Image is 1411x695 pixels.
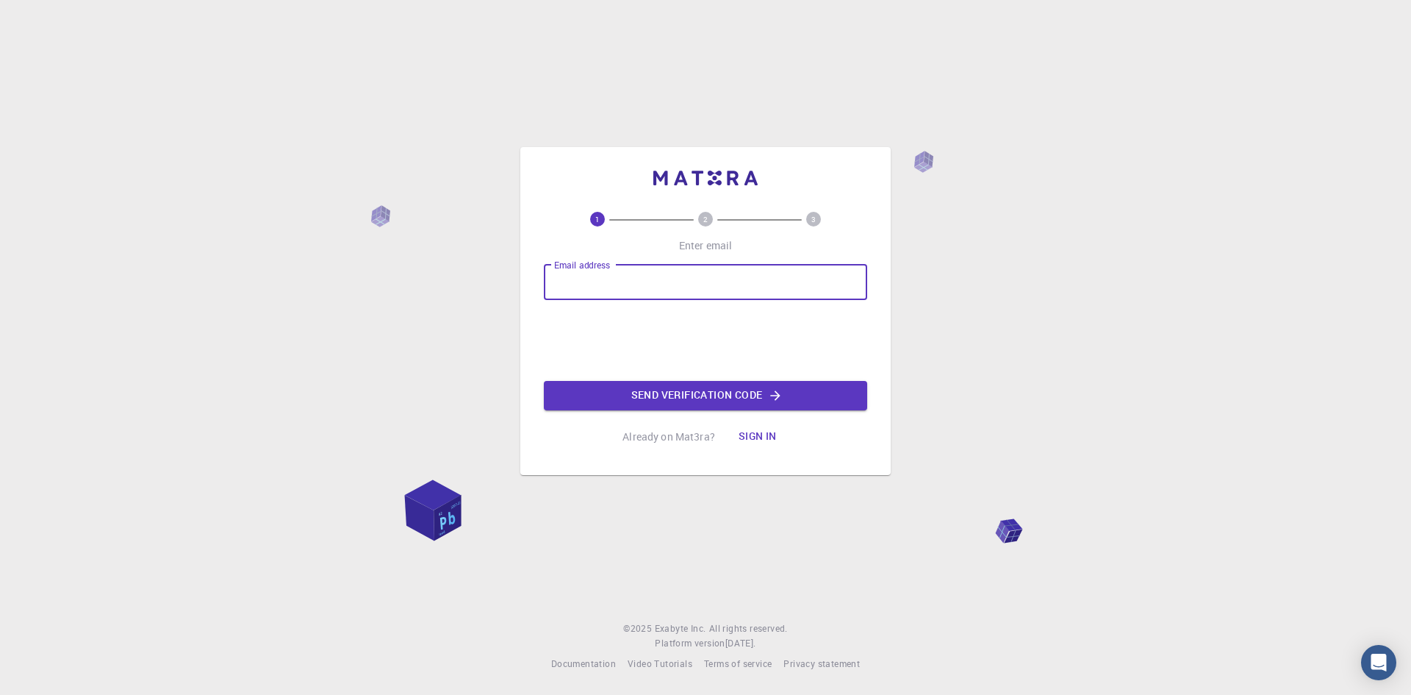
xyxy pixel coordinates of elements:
[655,621,706,636] a: Exabyte Inc.
[725,636,756,651] a: [DATE].
[595,214,600,224] text: 1
[679,238,733,253] p: Enter email
[623,621,654,636] span: © 2025
[544,381,867,410] button: Send verification code
[725,637,756,649] span: [DATE] .
[628,657,692,669] span: Video Tutorials
[1361,645,1396,680] div: Open Intercom Messenger
[554,259,610,271] label: Email address
[811,214,816,224] text: 3
[783,657,860,671] a: Privacy statement
[622,430,715,444] p: Already on Mat3ra?
[551,657,616,671] a: Documentation
[655,622,706,634] span: Exabyte Inc.
[709,621,788,636] span: All rights reserved.
[628,657,692,671] a: Video Tutorials
[703,214,708,224] text: 2
[551,657,616,669] span: Documentation
[783,657,860,669] span: Privacy statement
[655,636,725,651] span: Platform version
[594,312,817,369] iframe: reCAPTCHA
[704,657,772,669] span: Terms of service
[704,657,772,671] a: Terms of service
[727,422,789,452] button: Sign in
